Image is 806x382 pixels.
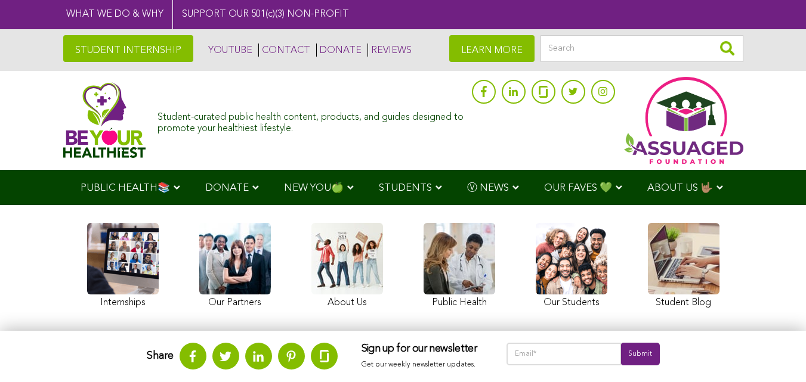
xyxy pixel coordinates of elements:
[746,325,806,382] iframe: Chat Widget
[147,350,174,361] strong: Share
[158,106,465,135] div: Student-curated public health content, products, and guides designed to promote your healthiest l...
[81,183,170,193] span: PUBLIC HEALTH📚
[205,183,249,193] span: DONATE
[284,183,344,193] span: NEW YOU🍏
[205,44,252,57] a: YOUTUBE
[507,343,622,365] input: Email*
[379,183,432,193] span: STUDENTS
[258,44,310,57] a: CONTACT
[316,44,362,57] a: DONATE
[63,82,146,158] img: Assuaged
[63,170,743,205] div: Navigation Menu
[368,44,412,57] a: REVIEWS
[449,35,535,62] a: LEARN MORE
[320,350,329,362] img: glassdoor.svg
[467,183,509,193] span: Ⓥ NEWS
[647,183,713,193] span: ABOUT US 🤟🏽
[544,183,612,193] span: OUR FAVES 💚
[541,35,743,62] input: Search
[362,358,483,371] p: Get our weekly newsletter updates.
[362,343,483,356] h3: Sign up for our newsletter
[624,77,743,164] img: Assuaged App
[63,35,193,62] a: STUDENT INTERNSHIP
[621,343,659,365] input: Submit
[539,86,547,98] img: glassdoor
